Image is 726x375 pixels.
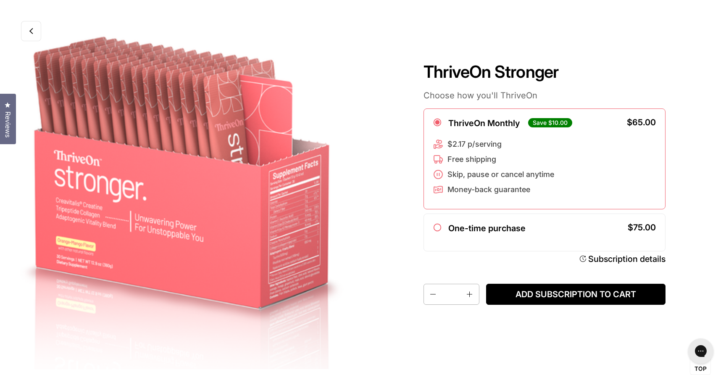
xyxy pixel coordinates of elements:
button: Add subscription to cart [486,284,665,305]
div: Save $10.00 [528,118,572,127]
li: $2.17 p/serving [433,139,554,149]
span: Top [694,365,707,373]
span: Reviews [2,111,13,137]
p: Choose how you'll ThriveOn [423,90,665,101]
h1: ThriveOn Stronger [423,62,665,82]
div: Subscription details [588,254,665,264]
span: Add subscription to cart [493,289,659,300]
div: $75.00 [628,223,656,232]
div: $65.00 [627,118,656,127]
li: Free shipping [433,154,554,164]
button: Increase quantity [462,284,479,304]
iframe: Gorgias live chat messenger [684,335,718,367]
button: Decrease quantity [424,284,441,304]
label: ThriveOn Monthly [448,118,520,128]
li: Money-back guarantee [433,185,554,195]
label: One-time purchase [448,223,526,233]
li: Skip, pause or cancel anytime [433,169,554,180]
